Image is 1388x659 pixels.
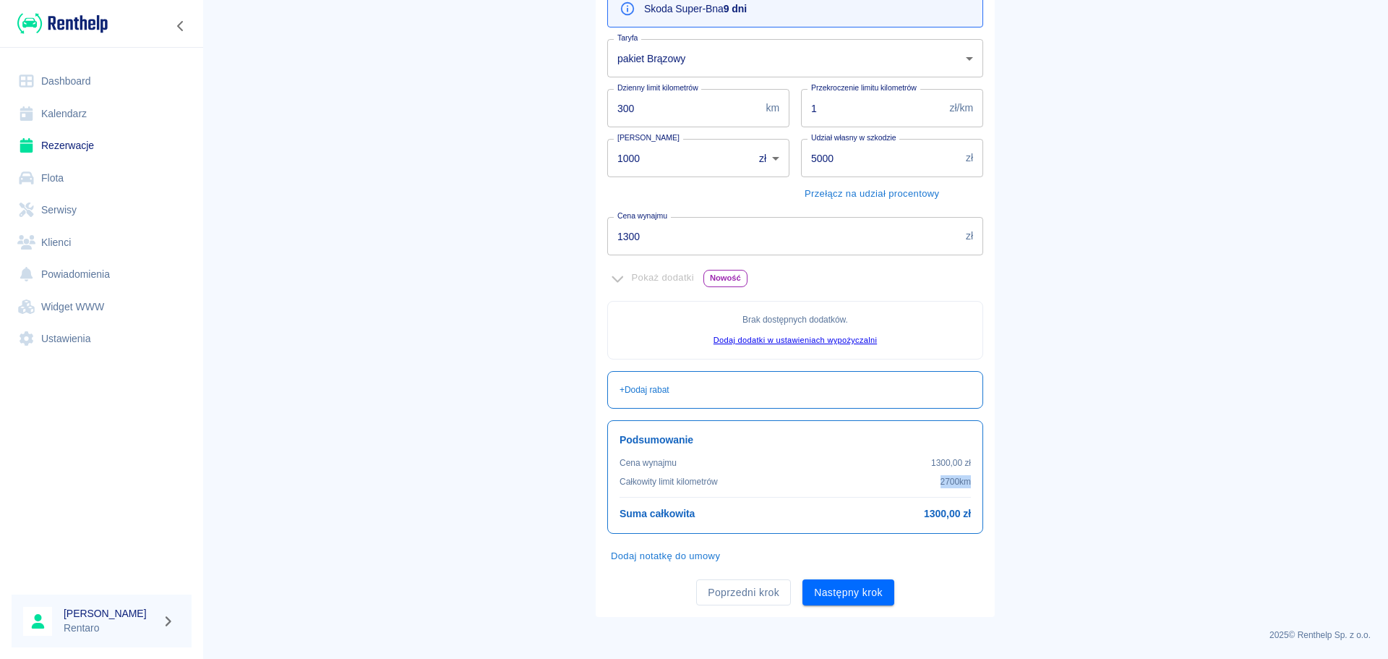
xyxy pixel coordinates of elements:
[12,258,192,291] a: Powiadomienia
[620,475,718,488] p: Całkowity limit kilometrów
[617,82,698,93] label: Dzienny limit kilometrów
[620,433,971,448] h6: Podsumowanie
[966,229,973,244] p: zł
[931,456,971,469] p: 1300,00 zł
[749,139,789,177] div: zł
[617,33,638,43] label: Taryfa
[12,162,192,195] a: Flota
[12,323,192,355] a: Ustawienia
[714,336,877,344] a: Dodaj dodatki w ustawieniach wypożyczalni
[607,39,983,77] div: pakiet Brązowy
[950,101,973,116] p: zł/km
[64,621,156,636] p: Rentaro
[704,271,747,286] span: Nowość
[811,132,896,143] label: Udział własny w szkodzie
[12,12,108,35] a: Renthelp logo
[620,506,695,522] h6: Suma całkowita
[220,629,1371,642] p: 2025 © Renthelp Sp. z o.o.
[617,211,667,221] label: Cena wynajmu
[766,101,779,116] p: km
[64,606,156,621] h6: [PERSON_NAME]
[12,129,192,162] a: Rezerwacje
[811,82,917,93] label: Przekroczenie limitu kilometrów
[12,291,192,323] a: Widget WWW
[617,132,680,143] label: [PERSON_NAME]
[801,183,943,205] button: Przełącz na udział procentowy
[607,545,724,568] button: Dodaj notatkę do umowy
[924,506,971,522] h6: 1300,00 zł
[941,475,971,488] p: 2700 km
[17,12,108,35] img: Renthelp logo
[12,226,192,259] a: Klienci
[620,313,971,326] p: Brak dostępnych dodatków .
[724,3,747,14] b: 9 dni
[12,65,192,98] a: Dashboard
[12,98,192,130] a: Kalendarz
[802,579,894,606] button: Następny krok
[696,579,791,606] button: Poprzedni krok
[644,1,747,17] p: Skoda Super-B na
[12,194,192,226] a: Serwisy
[170,17,192,35] button: Zwiń nawigację
[620,456,677,469] p: Cena wynajmu
[966,150,973,166] p: zł
[620,383,669,396] p: + Dodaj rabat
